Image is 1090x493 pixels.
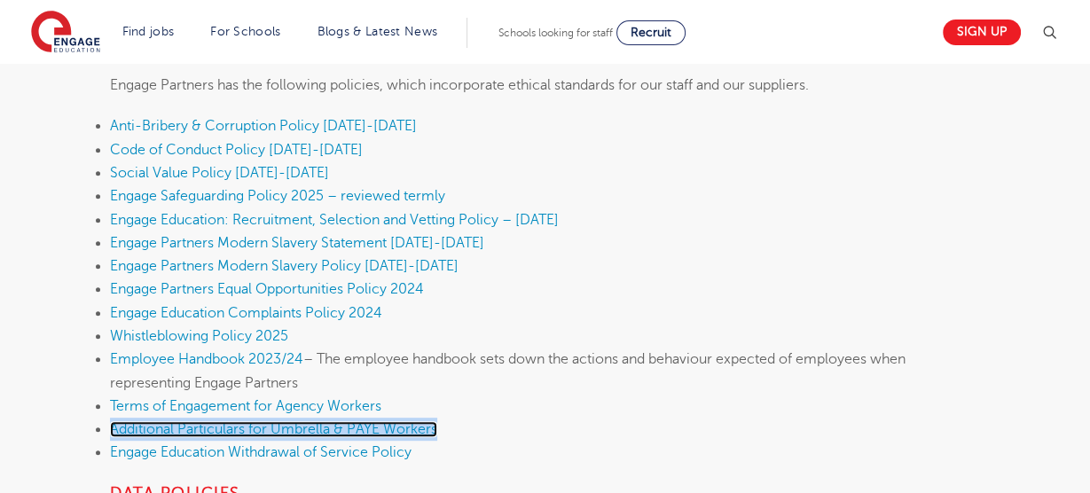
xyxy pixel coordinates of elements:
[110,165,329,181] a: Social Value Policy [DATE]-[DATE]
[110,351,303,367] a: Employee Handbook 2023/24
[110,188,445,204] a: Engage Safeguarding Policy 2025 – reviewed termly
[110,398,381,414] a: Terms of Engagement for Agency Workers
[110,235,484,251] a: Engage Partners Modern Slavery Statement [DATE]-[DATE]
[110,142,363,158] a: Code of Conduct Policy [DATE]-[DATE]
[110,281,424,297] a: Engage Partners Equal Opportunities Policy 2024
[498,27,613,39] span: Schools looking for staff
[943,20,1021,45] a: Sign up
[110,74,980,97] p: Engage Partners has the following policies, which incorporate ethical standards for our staff and...
[110,258,459,274] a: Engage Partners Modern Slavery Policy [DATE]-[DATE]
[110,305,382,321] a: Engage Education Complaints Policy 2024
[616,20,686,45] a: Recruit
[110,444,412,460] a: Engage Education Withdrawal of Service Policy
[110,328,288,344] a: Whistleblowing Policy 2025
[110,212,559,228] a: Engage Education: Recruitment, Selection and Vetting Policy – [DATE]
[110,421,437,437] a: Additional Particulars for Umbrella & PAYE Workers
[122,25,175,38] a: Find jobs
[631,26,671,39] span: Recruit
[110,118,417,134] a: Anti-Bribery & Corruption Policy [DATE]-[DATE]
[31,11,100,55] img: Engage Education
[318,25,438,38] a: Blogs & Latest News
[210,25,280,38] a: For Schools
[110,351,906,390] span: – The employee handbook sets down the actions and behaviour expected of employees when representi...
